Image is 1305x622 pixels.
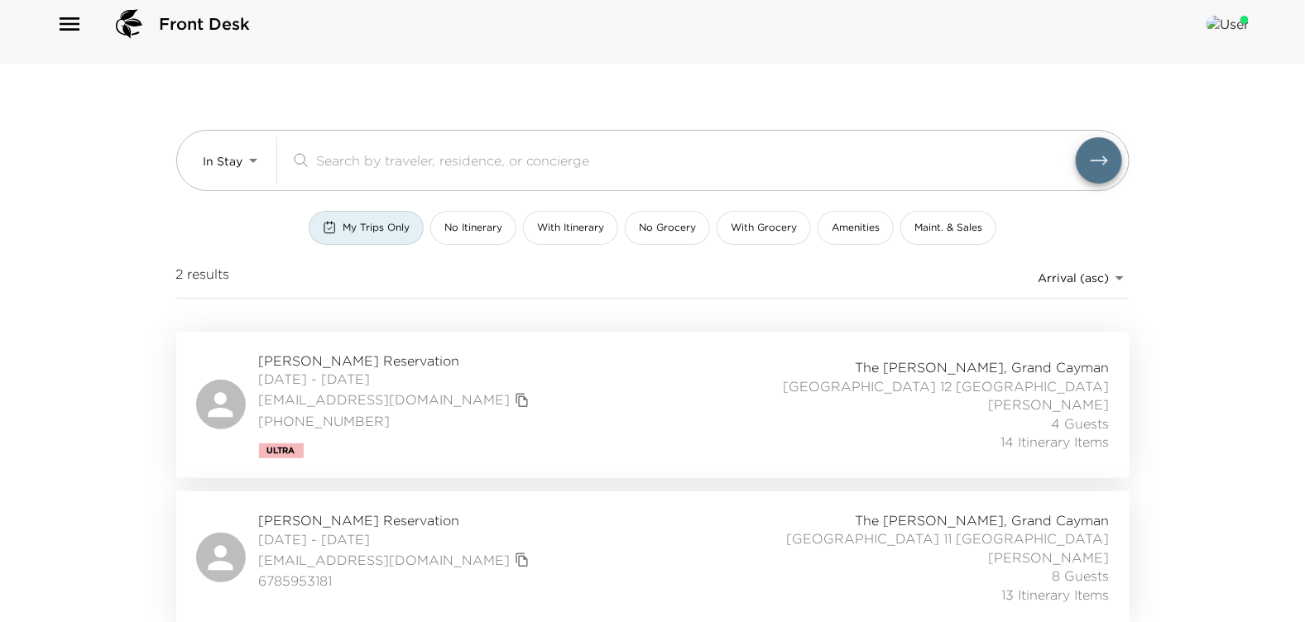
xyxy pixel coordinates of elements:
[900,211,996,245] button: Maint. & Sales
[259,551,511,569] a: [EMAIL_ADDRESS][DOMAIN_NAME]
[717,211,811,245] button: With Grocery
[316,151,1076,170] input: Search by traveler, residence, or concierge
[159,12,250,36] span: Front Desk
[625,211,710,245] button: No Grocery
[176,265,230,291] span: 2 results
[204,154,243,169] span: In Stay
[1052,414,1110,433] span: 4 Guests
[731,221,797,235] span: With Grocery
[1039,270,1110,285] span: Arrival (asc)
[259,530,534,548] span: [DATE] - [DATE]
[989,395,1110,414] span: [PERSON_NAME]
[259,390,511,409] a: [EMAIL_ADDRESS][DOMAIN_NAME]
[444,221,502,235] span: No Itinerary
[856,511,1110,529] span: The [PERSON_NAME], Grand Cayman
[309,211,424,245] button: My Trips Only
[639,221,696,235] span: No Grocery
[176,332,1130,478] a: [PERSON_NAME] Reservation[DATE] - [DATE][EMAIL_ADDRESS][DOMAIN_NAME]copy primary member email[PHO...
[989,548,1110,567] span: [PERSON_NAME]
[259,511,534,529] span: [PERSON_NAME] Reservation
[259,572,534,590] span: 6785953181
[259,352,534,370] span: [PERSON_NAME] Reservation
[109,4,149,44] img: logo
[1002,586,1110,604] span: 13 Itinerary Items
[511,389,534,412] button: copy primary member email
[832,221,880,235] span: Amenities
[787,529,1110,548] span: [GEOGRAPHIC_DATA] 11 [GEOGRAPHIC_DATA]
[1207,16,1249,32] img: User
[818,211,894,245] button: Amenities
[856,358,1110,376] span: The [PERSON_NAME], Grand Cayman
[259,370,534,388] span: [DATE] - [DATE]
[1001,433,1110,451] span: 14 Itinerary Items
[1053,567,1110,585] span: 8 Guests
[511,548,534,572] button: copy primary member email
[537,221,604,235] span: With Itinerary
[430,211,516,245] button: No Itinerary
[259,412,534,430] span: [PHONE_NUMBER]
[267,446,295,456] span: Ultra
[343,221,410,235] span: My Trips Only
[914,221,982,235] span: Maint. & Sales
[784,377,1110,395] span: [GEOGRAPHIC_DATA] 12 [GEOGRAPHIC_DATA]
[523,211,618,245] button: With Itinerary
